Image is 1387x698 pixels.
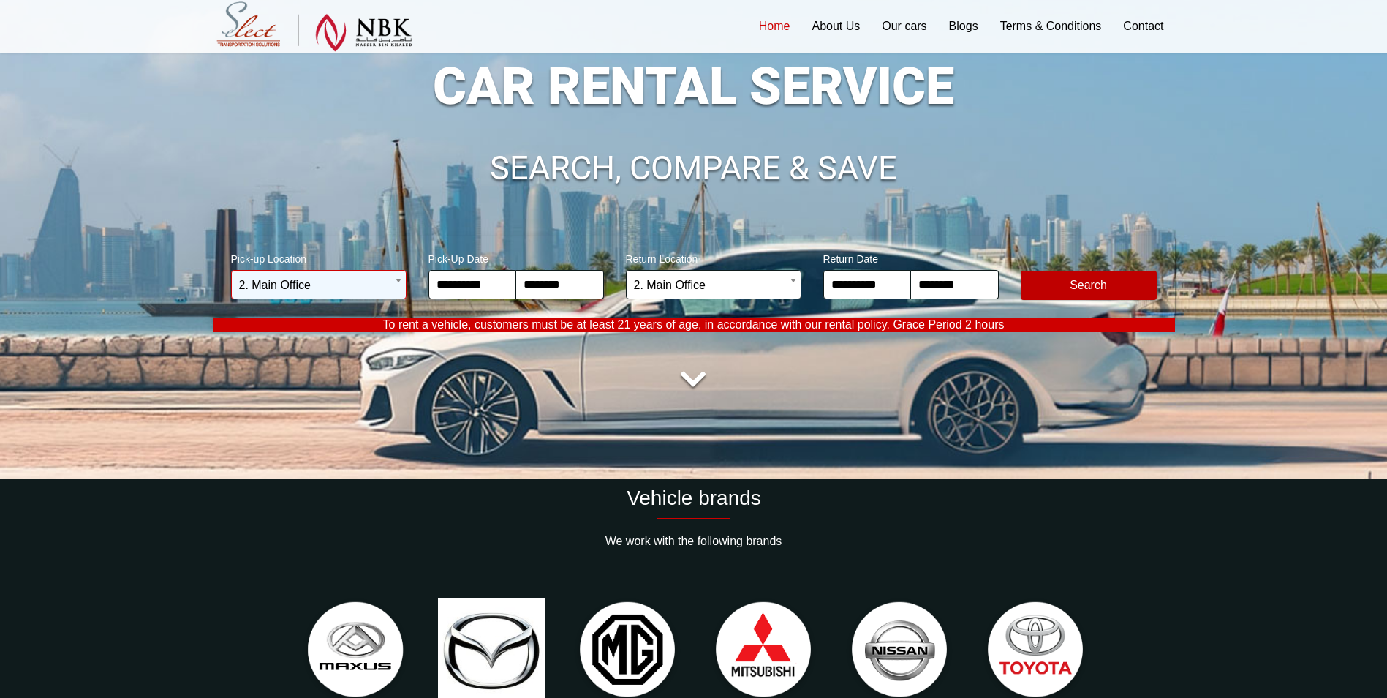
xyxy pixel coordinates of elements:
span: 2. Main Office [626,270,801,299]
h1: SEARCH, COMPARE & SAVE [213,151,1175,185]
span: 2. Main Office [634,271,793,300]
span: Pick-up Location [231,244,407,270]
span: Pick-Up Date [428,244,604,270]
span: 2. Main Office [231,270,407,299]
h2: Vehicle brands [213,486,1175,511]
img: Select Rent a Car [216,1,412,52]
p: To rent a vehicle, customers must be at least 21 years of age, in accordance with our rental poli... [213,318,1175,332]
span: Return Location [626,244,801,270]
button: Modify Search [1021,271,1157,300]
p: We work with the following brands [213,534,1175,549]
h1: CAR RENTAL SERVICE [213,61,1175,112]
span: 2. Main Office [239,271,398,300]
span: Return Date [823,244,999,270]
